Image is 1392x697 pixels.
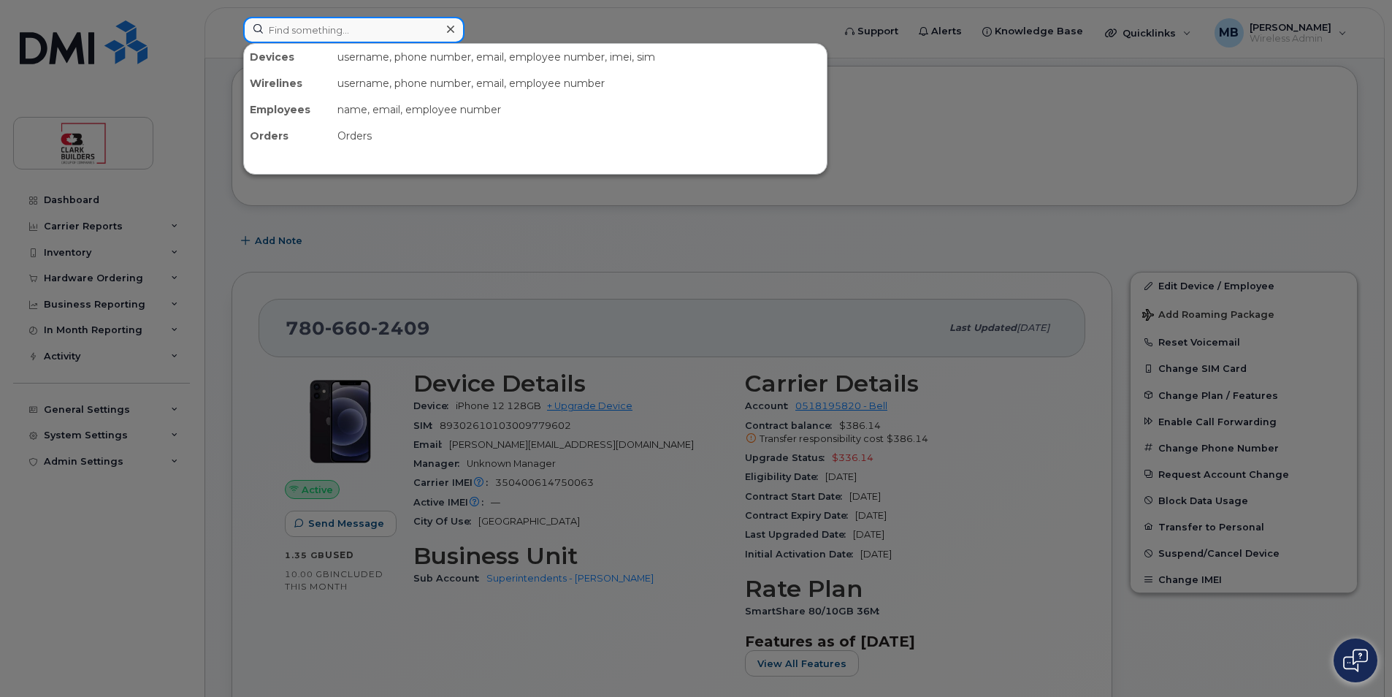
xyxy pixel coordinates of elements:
div: Employees [244,96,332,123]
div: Wirelines [244,70,332,96]
div: username, phone number, email, employee number [332,70,827,96]
input: Find something... [243,17,464,43]
div: Orders [332,123,827,149]
div: Orders [244,123,332,149]
div: name, email, employee number [332,96,827,123]
div: username, phone number, email, employee number, imei, sim [332,44,827,70]
img: Open chat [1343,649,1368,672]
div: Devices [244,44,332,70]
